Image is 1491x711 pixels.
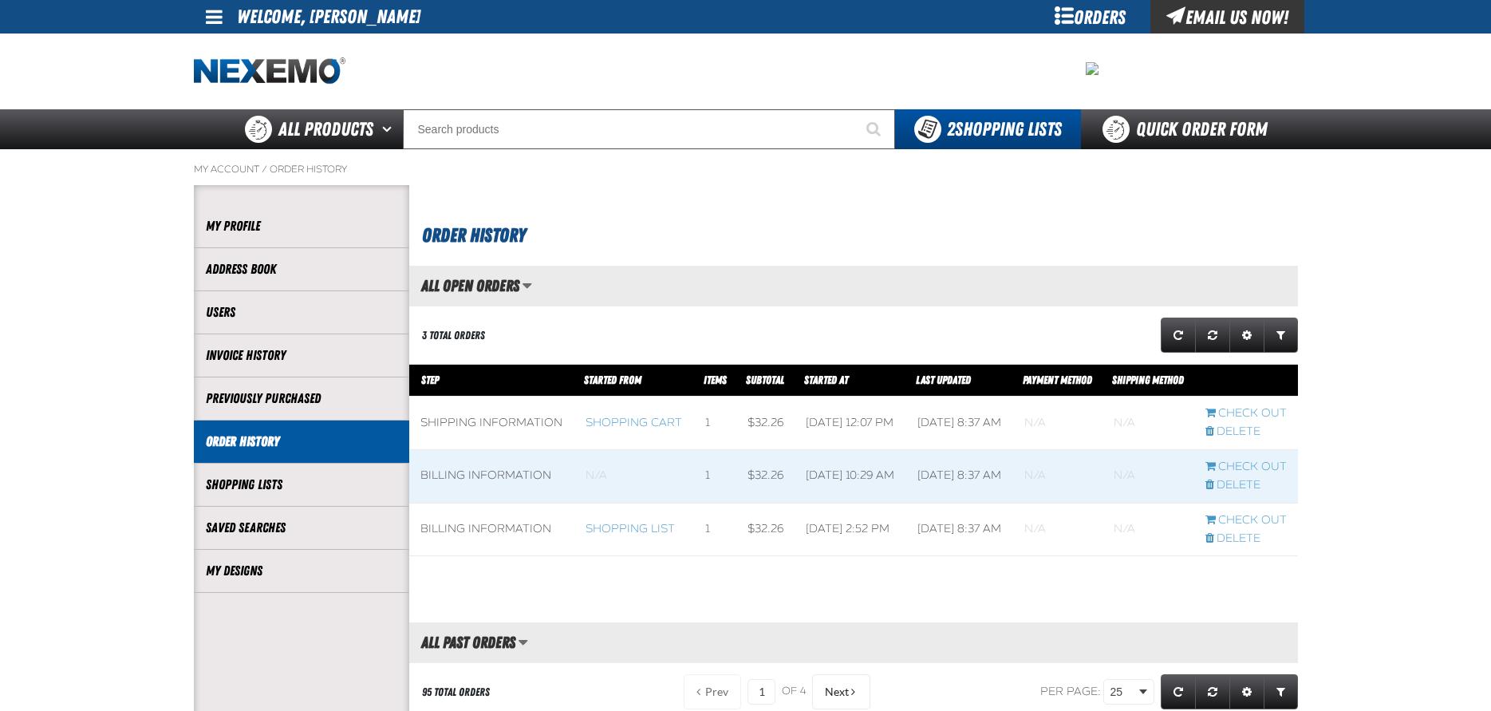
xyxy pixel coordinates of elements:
a: Expand or Collapse Grid Settings [1229,318,1264,353]
button: You have 2 Shopping Lists. Open to view details [895,109,1081,149]
span: Shopping Lists [947,118,1062,140]
button: Open All Products pages [377,109,403,149]
span: Shipping Method [1112,373,1184,386]
a: Quick Order Form [1081,109,1297,149]
a: Order History [270,163,347,176]
a: Continue checkout started from Shopping List [1205,513,1287,528]
strong: 2 [947,118,955,140]
span: Per page: [1040,685,1101,698]
a: Last Updated [916,373,971,386]
span: Order History [422,224,526,247]
a: Reset grid action [1195,318,1230,353]
span: Items [704,373,727,386]
img: Nexemo logo [194,57,345,85]
td: 1 [694,397,736,450]
a: Started At [804,373,848,386]
td: [DATE] 8:37 AM [906,449,1013,503]
input: Current page number [747,679,775,705]
td: [DATE] 10:29 AM [795,449,906,503]
span: Step [421,373,439,386]
a: Delete checkout started from Shopping List [1205,531,1287,547]
td: [DATE] 8:37 AM [906,397,1013,450]
td: [DATE] 12:07 PM [795,397,906,450]
td: Blank [1102,503,1194,556]
a: Expand or Collapse Grid Filters [1264,674,1298,709]
td: $32.26 [736,397,795,450]
a: Continue checkout started from Shopping Cart [1205,406,1287,421]
td: [DATE] 2:52 PM [795,503,906,556]
a: Address Book [206,260,397,278]
a: Expand or Collapse Grid Filters [1264,318,1298,353]
input: Search [403,109,895,149]
a: Invoice History [206,346,397,365]
a: Delete checkout started from [1205,478,1287,493]
img: a16c09d2614d0dd13c7523e6b8547ec9.png [1086,62,1099,75]
h2: All Past Orders [409,634,515,651]
span: of 4 [782,685,806,699]
div: 95 Total Orders [422,685,490,700]
a: My Account [194,163,259,176]
a: Home [194,57,345,85]
button: Next Page [812,674,870,709]
td: $32.26 [736,503,795,556]
td: 1 [694,449,736,503]
a: Subtotal [746,373,784,386]
a: Order History [206,433,397,451]
a: Delete checkout started from Shopping Cart [1205,425,1287,440]
a: Refresh grid action [1161,674,1196,709]
td: Blank [1013,503,1102,556]
a: Saved Searches [206,519,397,537]
td: [DATE] 8:37 AM [906,503,1013,556]
a: Shopping Cart [586,416,682,429]
div: Shipping Information [420,416,563,431]
nav: Breadcrumbs [194,163,1298,176]
a: Continue checkout started from [1205,460,1287,475]
h2: All Open Orders [409,277,519,294]
span: Next Page [825,685,849,698]
td: Blank [1013,449,1102,503]
a: Refresh grid action [1161,318,1196,353]
span: / [262,163,267,176]
a: Shopping List [586,522,675,535]
th: Row actions [1194,365,1298,397]
a: Expand or Collapse Grid Settings [1229,674,1264,709]
div: Billing Information [420,522,563,537]
button: Manage grid views. Current view is All Past Orders [518,629,528,656]
a: Previously Purchased [206,389,397,408]
td: Blank [574,449,694,503]
span: All Products [278,115,373,144]
div: Billing Information [420,468,563,484]
span: 25 [1110,684,1136,701]
td: Blank [1013,397,1102,450]
a: Payment Method [1023,373,1092,386]
button: Manage grid views. Current view is All Open Orders [522,272,532,299]
td: $32.26 [736,449,795,503]
span: Started From [584,373,641,386]
a: Reset grid action [1195,674,1230,709]
a: My Profile [206,217,397,235]
a: My Designs [206,562,397,580]
a: Users [206,303,397,322]
button: Start Searching [855,109,895,149]
a: Shopping Lists [206,476,397,494]
td: Blank [1102,397,1194,450]
td: Blank [1102,449,1194,503]
div: 3 Total Orders [422,328,485,343]
td: 1 [694,503,736,556]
